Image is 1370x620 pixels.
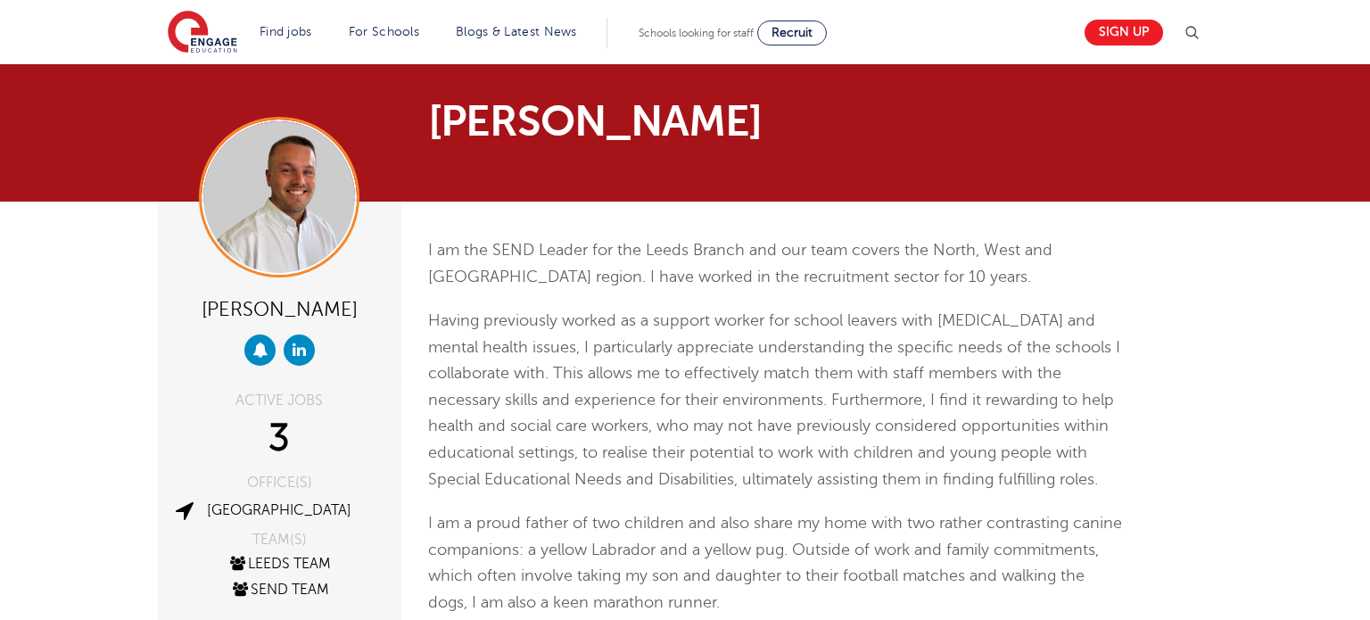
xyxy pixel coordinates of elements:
[171,417,388,461] div: 3
[168,11,237,55] img: Engage Education
[428,237,1123,290] p: I am the SEND Leader for the Leeds Branch and our team covers the North, West and [GEOGRAPHIC_DAT...
[171,475,388,490] div: OFFICE(S)
[171,533,388,547] div: TEAM(S)
[639,27,754,39] span: Schools looking for staff
[230,582,329,598] a: SEND Team
[757,21,827,45] a: Recruit
[1085,20,1163,45] a: Sign up
[171,291,388,326] div: [PERSON_NAME]
[428,100,852,143] h1: [PERSON_NAME]
[428,510,1123,616] p: I am a proud father of two children and also share my home with two rather contrasting canine com...
[260,25,312,38] a: Find jobs
[349,25,419,38] a: For Schools
[207,502,351,518] a: [GEOGRAPHIC_DATA]
[428,308,1123,492] p: Having previously worked as a support worker for school leavers with [MEDICAL_DATA] and mental he...
[171,393,388,408] div: ACTIVE JOBS
[456,25,577,38] a: Blogs & Latest News
[772,26,813,39] span: Recruit
[227,556,331,572] a: Leeds Team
